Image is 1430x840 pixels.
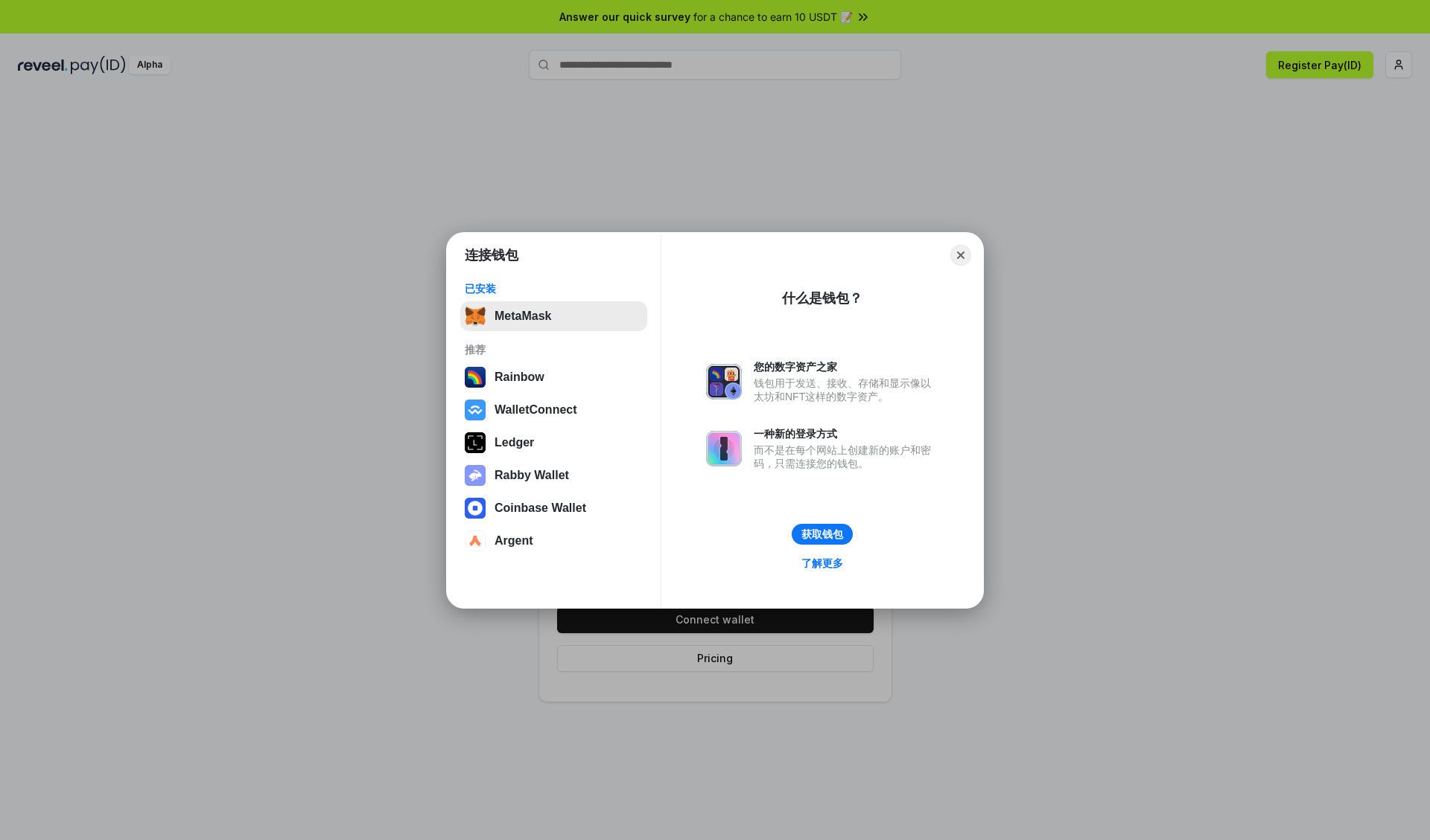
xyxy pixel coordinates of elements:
[950,245,971,266] button: Close
[792,524,853,545] button: 获取钱包
[465,530,486,551] img: svg+xml,%3Csvg%20width%3D%2228%22%20height%3D%2228%22%20viewBox%3D%220%200%2028%2028%22%20fill%3D...
[465,367,486,388] img: svg+xml,%3Csvg%20width%3D%22120%22%20height%3D%22120%22%20viewBox%3D%220%200%20120%20120%22%20fil...
[465,465,486,486] img: svg+xml,%3Csvg%20xmlns%3D%22http%3A%2F%2Fwww.w3.org%2F2000%2Fsvg%22%20fill%3D%22none%22%20viewBox...
[460,362,647,392] button: Rainbow
[495,403,577,417] div: WalletConnect
[460,301,647,331] button: MetaMask
[465,282,643,295] div: 已安装
[754,427,938,440] div: 一种新的登录方式
[465,400,486,420] img: svg+xml,%3Csvg%20width%3D%2228%22%20height%3D%2228%22%20viewBox%3D%220%200%2028%2028%22%20fill%3D...
[465,246,518,264] h1: 连接钱包
[495,436,534,449] div: Ledger
[465,432,486,453] img: svg+xml,%3Csvg%20xmlns%3D%22http%3A%2F%2Fwww.w3.org%2F2000%2Fsvg%22%20width%3D%2228%22%20height%3...
[460,493,647,523] button: Coinbase Wallet
[465,343,643,356] div: 推荐
[465,498,486,519] img: svg+xml,%3Csvg%20width%3D%2228%22%20height%3D%2228%22%20viewBox%3D%220%200%2028%2028%22%20fill%3D...
[801,528,843,541] div: 获取钱包
[495,501,586,515] div: Coinbase Wallet
[460,395,647,425] button: WalletConnect
[801,557,843,570] div: 了解更多
[495,534,533,548] div: Argent
[754,360,938,373] div: 您的数字资产之家
[754,443,938,470] div: 而不是在每个网站上创建新的账户和密码，只需连接您的钱包。
[460,428,647,458] button: Ledger
[782,289,862,307] div: 什么是钱包？
[754,376,938,403] div: 钱包用于发送、接收、存储和显示像以太坊和NFT这样的数字资产。
[706,431,742,467] img: svg+xml,%3Csvg%20xmlns%3D%22http%3A%2F%2Fwww.w3.org%2F2000%2Fsvg%22%20fill%3D%22none%22%20viewBox...
[792,554,852,573] a: 了解更多
[465,306,486,327] img: svg+xml,%3Csvg%20fill%3D%22none%22%20height%3D%2233%22%20viewBox%3D%220%200%2035%2033%22%20width%...
[460,526,647,556] button: Argent
[495,371,544,384] div: Rainbow
[706,364,742,400] img: svg+xml,%3Csvg%20xmlns%3D%22http%3A%2F%2Fwww.w3.org%2F2000%2Fsvg%22%20fill%3D%22none%22%20viewBox...
[495,310,551,323] div: MetaMask
[460,461,647,490] button: Rabby Wallet
[495,469,569,482] div: Rabby Wallet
